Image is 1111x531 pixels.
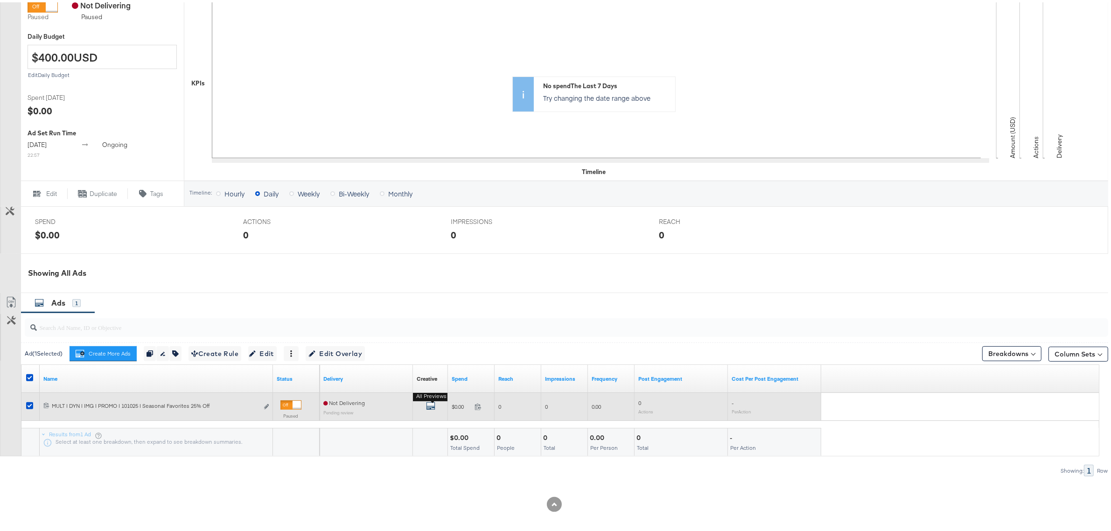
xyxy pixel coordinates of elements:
[638,397,641,404] span: 0
[128,186,175,197] button: Tags
[545,401,548,408] span: 0
[730,431,735,440] div: -
[590,442,618,449] span: Per Person
[308,346,362,357] span: Edit Overlay
[323,397,365,404] span: Not Delivering
[28,70,177,76] div: Edit Daily Budget
[28,10,58,19] label: Paused
[732,406,751,412] sub: Per Action
[637,442,649,449] span: Total
[277,373,316,380] a: Shows the current state of your Ad.
[590,431,607,440] div: 0.00
[191,346,238,357] span: Create Rule
[243,226,249,239] div: 0
[451,226,456,239] div: 0
[659,215,729,224] span: REACH
[81,10,102,19] sub: Paused
[28,91,98,100] span: Spent [DATE]
[251,346,274,357] span: Edit
[388,187,412,196] span: Monthly
[189,187,212,194] div: Timeline:
[497,442,515,449] span: People
[545,373,584,380] a: The number of times your ad was served. On mobile apps an ad is counted as served the first time ...
[452,401,471,408] span: $0.00
[21,186,67,197] button: Edit
[730,442,756,449] span: Per Action
[544,442,555,449] span: Total
[35,215,105,224] span: SPEND
[452,373,491,380] a: The total amount spent to date.
[264,187,279,196] span: Daily
[35,226,60,239] div: $0.00
[28,126,177,135] div: Ad Set Run Time
[298,187,320,196] span: Weekly
[306,344,365,359] button: Edit Overlay
[90,187,117,196] span: Duplicate
[339,187,369,196] span: Bi-Weekly
[224,187,245,196] span: Hourly
[150,187,163,196] span: Tags
[25,347,63,356] div: Ad ( 1 Selected)
[1048,344,1108,359] button: Column Sets
[28,265,1108,276] div: Showing All Ads
[28,149,40,156] sub: 22:57
[982,344,1041,359] button: Breakdowns
[450,442,480,449] span: Total Spend
[28,138,47,147] span: [DATE]
[1084,462,1094,474] div: 1
[732,373,818,380] a: The average cost per action related to your Page's posts as a result of your ad.
[498,373,538,380] a: The number of people your ad was served to.
[70,344,137,359] button: Create More Ads
[323,373,409,380] a: Reflects the ability of your Ad to achieve delivery.
[243,215,313,224] span: ACTIONS
[417,373,437,380] a: Shows the creative associated with your ad.
[543,91,671,100] p: Try changing the date range above
[636,431,643,440] div: 0
[659,226,664,239] div: 0
[43,373,269,380] a: Ad Name.
[28,102,52,115] div: $0.00
[417,373,437,380] div: Creative
[189,344,241,359] button: Create Rule
[28,30,177,39] label: Daily Budget
[592,373,631,380] a: The average number of times your ad was served to each person.
[543,431,550,440] div: 0
[450,431,471,440] div: $0.00
[248,344,277,359] button: Edit
[46,187,57,196] span: Edit
[51,296,65,305] span: Ads
[323,407,353,413] sub: Pending review
[498,401,501,408] span: 0
[1060,465,1084,472] div: Showing:
[543,79,671,88] div: No spend The Last 7 Days
[102,138,127,147] span: ongoing
[638,373,724,380] a: The number of actions related to your Page's posts as a result of your ad.
[52,400,259,407] div: MULT | DYN | IMG | PROMO | 101025 | Seasonal Favorites 25% Off
[280,411,301,417] label: Paused
[67,186,128,197] button: Duplicate
[451,215,521,224] span: IMPRESSIONS
[638,406,653,412] sub: Actions
[1097,465,1108,472] div: Row
[592,401,601,408] span: 0.00
[732,397,734,404] span: -
[496,431,503,440] div: 0
[37,312,1007,330] input: Search Ad Name, ID or Objective
[72,297,81,305] div: 1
